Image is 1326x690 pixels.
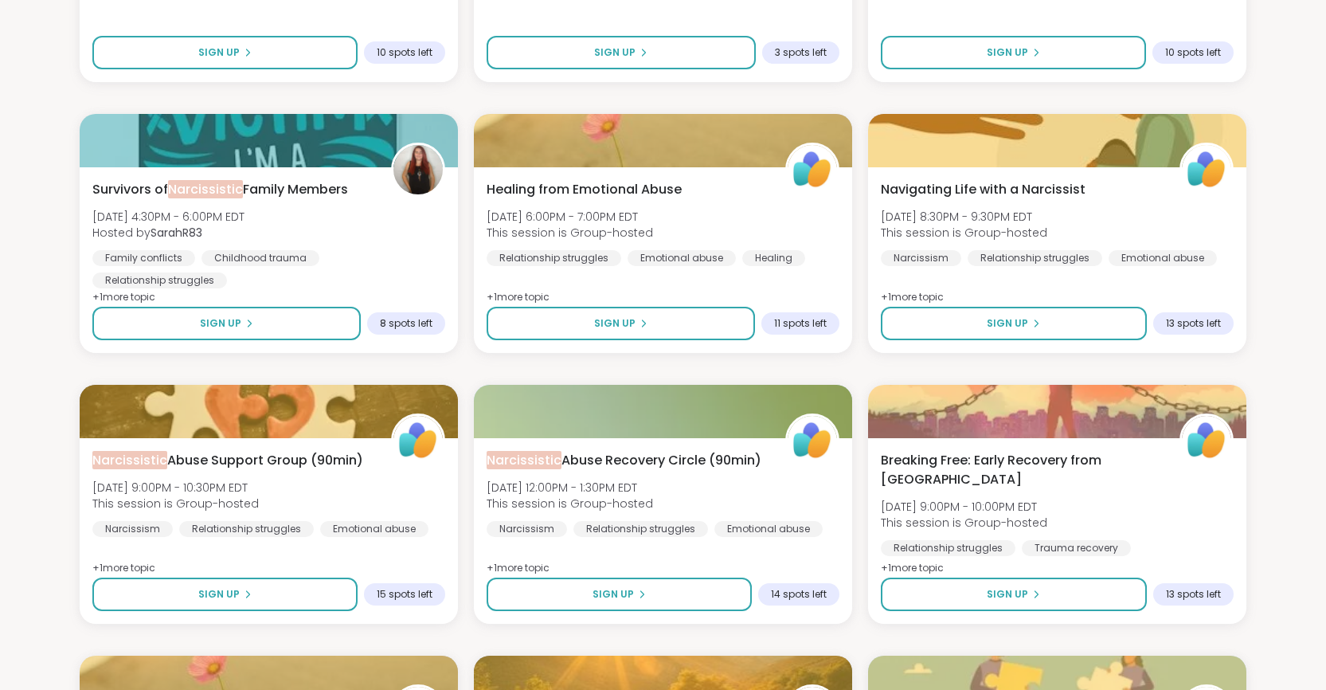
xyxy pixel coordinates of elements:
[393,145,443,194] img: SarahR83
[487,36,756,69] button: Sign Up
[201,250,319,266] div: Childhood trauma
[168,180,243,198] span: Narcissistic
[881,515,1047,531] span: This session is Group-hosted
[1022,540,1131,556] div: Trauma recovery
[881,209,1047,225] span: [DATE] 8:30PM - 9:30PM EDT
[200,316,241,331] span: Sign Up
[573,521,708,537] div: Relationship struggles
[987,45,1028,60] span: Sign Up
[487,180,682,199] span: Healing from Emotional Abuse
[487,480,653,496] span: [DATE] 12:00PM - 1:30PM EDT
[380,317,432,330] span: 8 spots left
[1165,46,1221,59] span: 10 spots left
[593,587,634,602] span: Sign Up
[628,250,736,266] div: Emotional abuse
[968,250,1102,266] div: Relationship struggles
[198,587,240,602] span: Sign Up
[92,578,358,611] button: Sign Up
[714,521,823,537] div: Emotional abuse
[774,317,827,330] span: 11 spots left
[92,307,361,340] button: Sign Up
[487,578,752,611] button: Sign Up
[92,451,167,469] span: Narcissistic
[487,307,755,340] button: Sign Up
[377,46,432,59] span: 10 spots left
[1109,250,1217,266] div: Emotional abuse
[92,272,227,288] div: Relationship struggles
[1166,588,1221,601] span: 13 spots left
[881,451,1162,489] span: Breaking Free: Early Recovery from [GEOGRAPHIC_DATA]
[881,578,1147,611] button: Sign Up
[92,480,259,496] span: [DATE] 9:00PM - 10:30PM EDT
[179,521,314,537] div: Relationship struggles
[487,496,653,512] span: This session is Group-hosted
[487,250,621,266] div: Relationship struggles
[92,209,244,225] span: [DATE] 4:30PM - 6:00PM EDT
[198,45,240,60] span: Sign Up
[788,145,837,194] img: ShareWell
[487,451,761,470] span: Abuse Recovery Circle (90min)
[881,250,961,266] div: Narcissism
[320,521,428,537] div: Emotional abuse
[377,588,432,601] span: 15 spots left
[487,225,653,241] span: This session is Group-hosted
[393,416,443,465] img: ShareWell
[987,316,1028,331] span: Sign Up
[92,225,244,241] span: Hosted by
[881,180,1085,199] span: Navigating Life with a Narcissist
[487,521,567,537] div: Narcissism
[881,225,1047,241] span: This session is Group-hosted
[151,225,202,241] b: SarahR83
[881,540,1015,556] div: Relationship struggles
[92,521,173,537] div: Narcissism
[1166,317,1221,330] span: 13 spots left
[92,250,195,266] div: Family conflicts
[881,36,1146,69] button: Sign Up
[1182,416,1231,465] img: ShareWell
[92,496,259,512] span: This session is Group-hosted
[1182,145,1231,194] img: ShareWell
[881,307,1147,340] button: Sign Up
[594,45,636,60] span: Sign Up
[92,36,358,69] button: Sign Up
[742,250,805,266] div: Healing
[775,46,827,59] span: 3 spots left
[771,588,827,601] span: 14 spots left
[487,209,653,225] span: [DATE] 6:00PM - 7:00PM EDT
[92,180,348,199] span: Survivors of Family Members
[594,316,636,331] span: Sign Up
[92,451,363,470] span: Abuse Support Group (90min)
[987,587,1028,602] span: Sign Up
[788,416,837,465] img: ShareWell
[487,451,561,469] span: Narcissistic
[881,499,1047,515] span: [DATE] 9:00PM - 10:00PM EDT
